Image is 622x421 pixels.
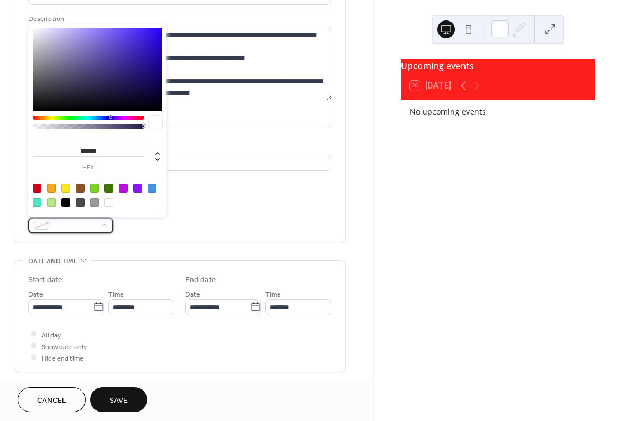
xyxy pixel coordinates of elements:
[109,395,128,407] span: Save
[108,288,124,300] span: Time
[28,256,77,267] span: Date and time
[41,352,83,364] span: Hide end time
[76,198,85,207] div: #4A4A4A
[61,198,70,207] div: #000000
[61,184,70,193] div: #F8E71C
[90,198,99,207] div: #9B9B9B
[41,341,87,352] span: Show date only
[33,184,41,193] div: #D0021B
[47,184,56,193] div: #F5A623
[90,184,99,193] div: #7ED321
[133,184,142,193] div: #9013FE
[104,184,113,193] div: #417505
[33,165,144,171] label: hex
[185,288,200,300] span: Date
[90,387,147,412] button: Save
[41,329,61,341] span: All day
[119,184,128,193] div: #BD10E0
[28,13,329,25] div: Description
[148,184,156,193] div: #4A90E2
[28,274,62,286] div: Start date
[28,288,43,300] span: Date
[33,198,41,207] div: #50E3C2
[18,387,86,412] button: Cancel
[37,395,66,407] span: Cancel
[401,59,595,72] div: Upcoming events
[185,274,216,286] div: End date
[47,198,56,207] div: #B8E986
[410,106,586,117] div: No upcoming events
[265,288,281,300] span: Time
[104,198,113,207] div: #FFFFFF
[76,184,85,193] div: #8B572A
[28,142,329,153] div: Location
